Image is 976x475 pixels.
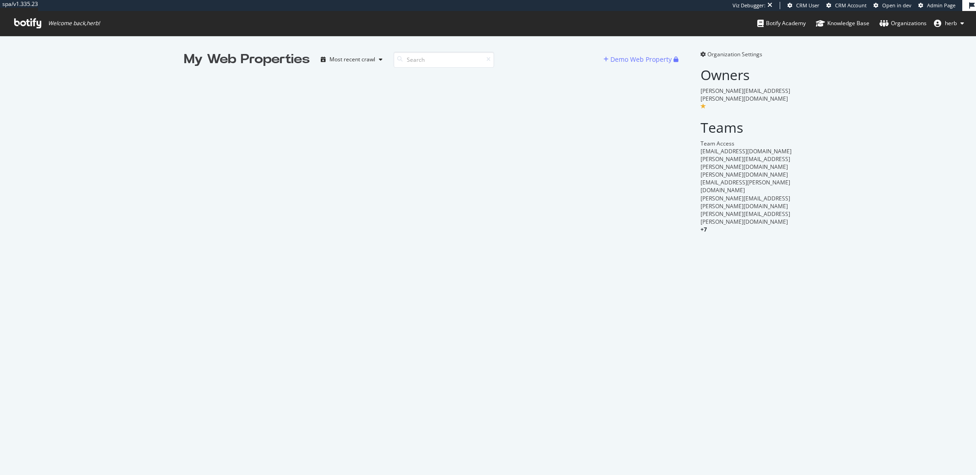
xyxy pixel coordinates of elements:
[610,55,672,64] div: Demo Web Property
[707,50,762,58] span: Organization Settings
[757,11,806,36] a: Botify Academy
[604,52,674,67] button: Demo Web Property
[733,2,766,9] div: Viz Debugger:
[835,2,867,9] span: CRM Account
[927,2,955,9] span: Admin Page
[701,147,792,155] span: [EMAIL_ADDRESS][DOMAIN_NAME]
[48,20,100,27] span: Welcome back, herb !
[329,57,375,62] div: Most recent crawl
[701,210,790,226] span: [PERSON_NAME][EMAIL_ADDRESS][PERSON_NAME][DOMAIN_NAME]
[701,140,793,147] div: Team Access
[816,19,869,28] div: Knowledge Base
[945,19,957,27] span: herb
[701,120,793,135] h2: Teams
[874,2,911,9] a: Open in dev
[757,19,806,28] div: Botify Academy
[701,194,790,210] span: [PERSON_NAME][EMAIL_ADDRESS][PERSON_NAME][DOMAIN_NAME]
[701,155,790,171] span: [PERSON_NAME][EMAIL_ADDRESS][PERSON_NAME][DOMAIN_NAME]
[701,226,707,233] span: + 7
[816,11,869,36] a: Knowledge Base
[394,52,494,68] input: Search
[918,2,955,9] a: Admin Page
[882,2,911,9] span: Open in dev
[879,19,927,28] div: Organizations
[826,2,867,9] a: CRM Account
[604,55,674,63] a: Demo Web Property
[317,52,386,67] button: Most recent crawl
[184,50,310,69] div: My Web Properties
[787,2,820,9] a: CRM User
[796,2,820,9] span: CRM User
[879,11,927,36] a: Organizations
[701,67,793,82] h2: Owners
[701,87,790,103] span: [PERSON_NAME][EMAIL_ADDRESS][PERSON_NAME][DOMAIN_NAME]
[701,171,790,194] span: [PERSON_NAME][DOMAIN_NAME][EMAIL_ADDRESS][PERSON_NAME][DOMAIN_NAME]
[927,16,971,31] button: herb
